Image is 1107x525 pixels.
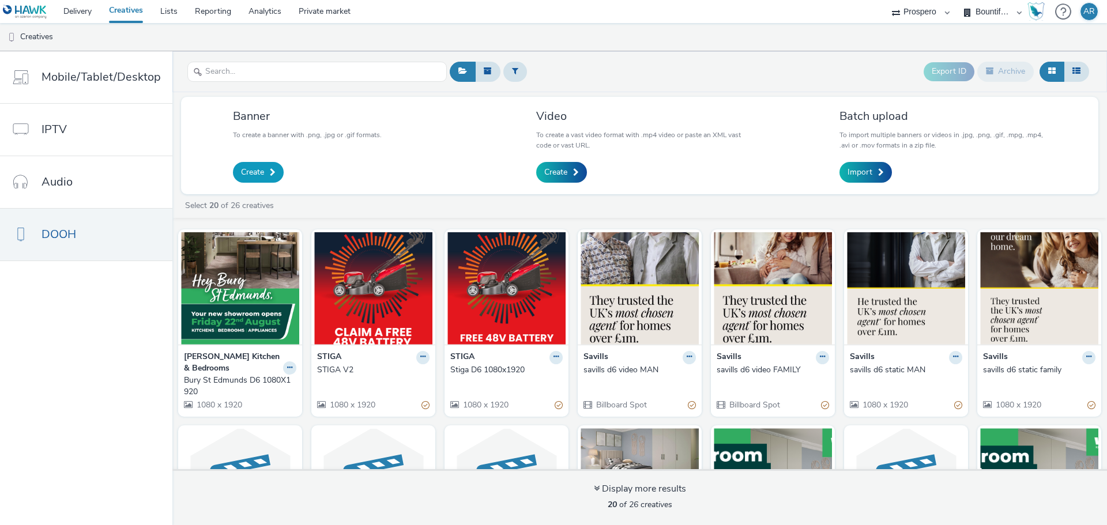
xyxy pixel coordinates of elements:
span: Billboard Spot [595,399,647,410]
strong: Savills [850,351,875,364]
a: savills d6 static family [983,364,1095,376]
div: Display more results [594,482,686,496]
img: Bury St Edmunds D6 1080X1920 visual [181,232,299,345]
button: Grid [1040,62,1064,81]
p: To create a vast video format with .mp4 video or paste an XML vast code or vast URL. [536,130,743,150]
p: To create a banner with .png, .jpg or .gif formats. [233,130,382,140]
span: Import [848,167,872,178]
a: Import [839,162,892,183]
strong: Savills [717,351,741,364]
strong: Savills [583,351,608,364]
a: savills d6 static MAN [850,364,962,376]
h3: Banner [233,108,382,124]
a: Create [536,162,587,183]
a: Bury St Edmunds D6 1080X1920 [184,375,296,398]
div: Partially valid [1087,399,1095,411]
div: savills d6 static MAN [850,364,958,376]
img: Hawk Academy [1027,2,1045,21]
a: savills d6 video MAN [583,364,696,376]
div: Partially valid [954,399,962,411]
img: Stiga D6 1080x1920 visual [447,232,566,345]
span: Create [544,167,567,178]
strong: 20 [608,499,617,510]
h3: Video [536,108,743,124]
a: Stiga D6 1080x1920 [450,364,563,376]
strong: STIGA [317,351,341,364]
div: AR [1083,3,1095,20]
img: undefined Logo [3,5,47,19]
a: savills d6 video FAMILY [717,364,829,376]
span: Billboard Spot [728,399,780,410]
img: savills d6 video FAMILY visual [714,232,832,345]
button: Archive [977,62,1034,81]
img: dooh [6,32,17,43]
button: Export ID [924,62,974,81]
img: savills d6 video MAN visual [581,232,699,345]
div: Partially valid [821,399,829,411]
strong: Savills [983,351,1008,364]
span: DOOH [42,226,76,243]
span: Mobile/Tablet/Desktop [42,69,161,85]
p: To import multiple banners or videos in .jpg, .png, .gif, .mpg, .mp4, .avi or .mov formats in a z... [839,130,1046,150]
div: Bury St Edmunds D6 1080X1920 [184,375,292,398]
a: Select of 26 creatives [184,200,278,211]
span: 1080 x 1920 [195,399,242,410]
div: Stiga D6 1080x1920 [450,364,558,376]
strong: [PERSON_NAME] Kitchen & Bedrooms [184,351,280,375]
span: 1080 x 1920 [861,399,908,410]
a: Create [233,162,284,183]
h3: Batch upload [839,108,1046,124]
strong: 20 [209,200,219,211]
div: STIGA V2 [317,364,425,376]
div: savills d6 video MAN [583,364,691,376]
strong: STIGA [450,351,475,364]
span: of 26 creatives [608,499,672,510]
a: Hawk Academy [1027,2,1049,21]
img: savills d6 static MAN visual [847,232,965,345]
input: Search... [187,62,447,82]
div: Partially valid [555,399,563,411]
div: savills d6 static family [983,364,1091,376]
img: savills d6 static family visual [980,232,1098,345]
span: Create [241,167,264,178]
a: STIGA V2 [317,364,430,376]
div: Partially valid [688,399,696,411]
img: STIGA V2 visual [314,232,432,345]
span: 1080 x 1920 [329,399,375,410]
span: IPTV [42,121,67,138]
span: Audio [42,173,73,190]
div: Partially valid [421,399,430,411]
div: savills d6 video FAMILY [717,364,824,376]
button: Table [1064,62,1089,81]
span: 1080 x 1920 [995,399,1041,410]
span: 1080 x 1920 [462,399,509,410]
